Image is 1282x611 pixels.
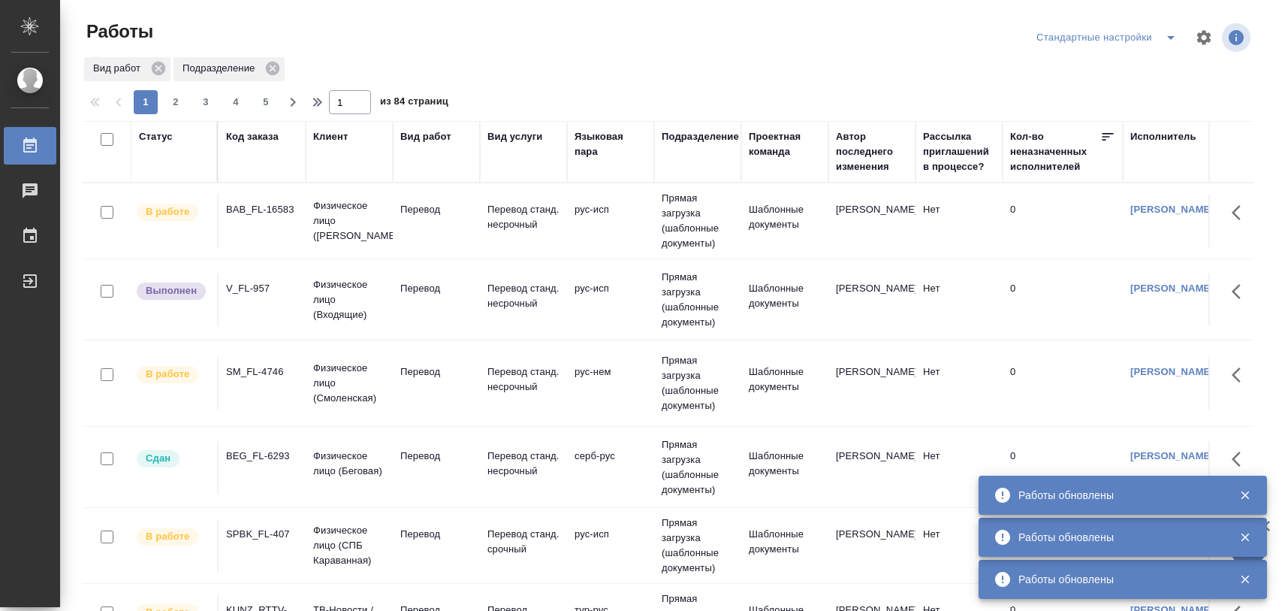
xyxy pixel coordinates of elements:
[741,357,828,410] td: Шаблонные документы
[1010,129,1100,174] div: Кол-во неназначенных исполнителей
[313,523,385,568] p: Физическое лицо (СПБ Караванная)
[1186,20,1222,56] span: Настроить таблицу
[915,274,1003,326] td: Нет
[380,92,448,114] span: из 84 страниц
[487,449,560,479] p: Перевод станд. несрочный
[400,202,472,217] p: Перевод
[828,357,915,410] td: [PERSON_NAME]
[400,281,472,296] p: Перевод
[741,195,828,247] td: Шаблонные документы
[226,364,298,380] div: SM_FL-4746
[139,129,173,144] div: Статус
[1003,195,1123,247] td: 0
[487,527,560,557] p: Перевод станд. срочный
[135,364,210,385] div: Исполнитель выполняет работу
[1003,441,1123,494] td: 0
[84,57,170,81] div: Вид работ
[164,90,188,114] button: 2
[1130,366,1214,377] a: [PERSON_NAME]
[915,357,1003,410] td: Нет
[1223,195,1259,231] button: Здесь прячутся важные кнопки
[226,129,279,144] div: Код заказа
[654,262,741,337] td: Прямая загрузка (шаблонные документы)
[93,61,146,76] p: Вид работ
[224,95,248,110] span: 4
[567,195,654,247] td: рус-исп
[135,449,210,469] div: Менеджер проверил работу исполнителя, передает ее на следующий этап
[654,508,741,583] td: Прямая загрузка (шаблонные документы)
[400,364,472,380] p: Перевод
[226,281,298,296] div: V_FL-957
[915,195,1003,247] td: Нет
[83,20,153,44] span: Работы
[654,183,741,259] td: Прямая загрузка (шаблонные документы)
[741,274,828,326] td: Шаблонные документы
[146,283,197,298] p: Выполнен
[1018,488,1217,503] div: Работы обновлены
[313,277,385,322] p: Физическое лицо (Входящие)
[1229,531,1260,544] button: Закрыть
[226,449,298,464] div: BEG_FL-6293
[313,198,385,243] p: Физическое лицо ([PERSON_NAME])
[1229,573,1260,586] button: Закрыть
[135,202,210,222] div: Исполнитель выполняет работу
[828,195,915,247] td: [PERSON_NAME]
[741,441,828,494] td: Шаблонные документы
[654,430,741,505] td: Прямая загрузка (шаблонные документы)
[662,129,739,144] div: Подразделение
[1223,274,1259,310] button: Здесь прячутся важные кнопки
[194,90,218,114] button: 3
[224,90,248,114] button: 4
[146,451,170,466] p: Сдан
[915,441,1003,494] td: Нет
[173,57,285,81] div: Подразделение
[1130,450,1214,461] a: [PERSON_NAME]
[741,519,828,572] td: Шаблонные документы
[313,449,385,479] p: Физическое лицо (Беговая)
[487,281,560,311] p: Перевод станд. несрочный
[836,129,908,174] div: Автор последнего изменения
[567,519,654,572] td: рус-исп
[828,274,915,326] td: [PERSON_NAME]
[400,129,451,144] div: Вид работ
[1223,441,1259,477] button: Здесь прячутся важные кнопки
[828,441,915,494] td: [PERSON_NAME]
[226,527,298,542] div: SPBK_FL-407
[1229,488,1260,502] button: Закрыть
[1223,357,1259,393] button: Здесь прячутся важные кнопки
[487,202,560,232] p: Перевод станд. несрочный
[487,364,560,395] p: Перевод станд. несрочный
[828,519,915,572] td: [PERSON_NAME]
[567,441,654,494] td: серб-рус
[1130,204,1214,215] a: [PERSON_NAME]
[487,129,543,144] div: Вид услуги
[164,95,188,110] span: 2
[226,202,298,217] div: BAB_FL-16583
[654,346,741,421] td: Прямая загрузка (шаблонные документы)
[400,449,472,464] p: Перевод
[1222,23,1253,52] span: Посмотреть информацию
[1018,572,1217,587] div: Работы обновлены
[254,95,278,110] span: 5
[313,361,385,406] p: Физическое лицо (Смоленская)
[254,90,278,114] button: 5
[1130,129,1196,144] div: Исполнитель
[749,129,821,159] div: Проектная команда
[915,519,1003,572] td: Нет
[575,129,647,159] div: Языковая пара
[1003,274,1123,326] td: 0
[182,61,260,76] p: Подразделение
[400,527,472,542] p: Перевод
[567,357,654,410] td: рус-нем
[146,367,189,382] p: В работе
[1018,530,1217,545] div: Работы обновлены
[146,529,189,544] p: В работе
[313,129,348,144] div: Клиент
[567,274,654,326] td: рус-исп
[135,281,210,301] div: Исполнитель завершил работу
[194,95,218,110] span: 3
[1033,26,1186,50] div: split button
[146,204,189,219] p: В работе
[1003,357,1123,410] td: 0
[1130,283,1214,294] a: [PERSON_NAME]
